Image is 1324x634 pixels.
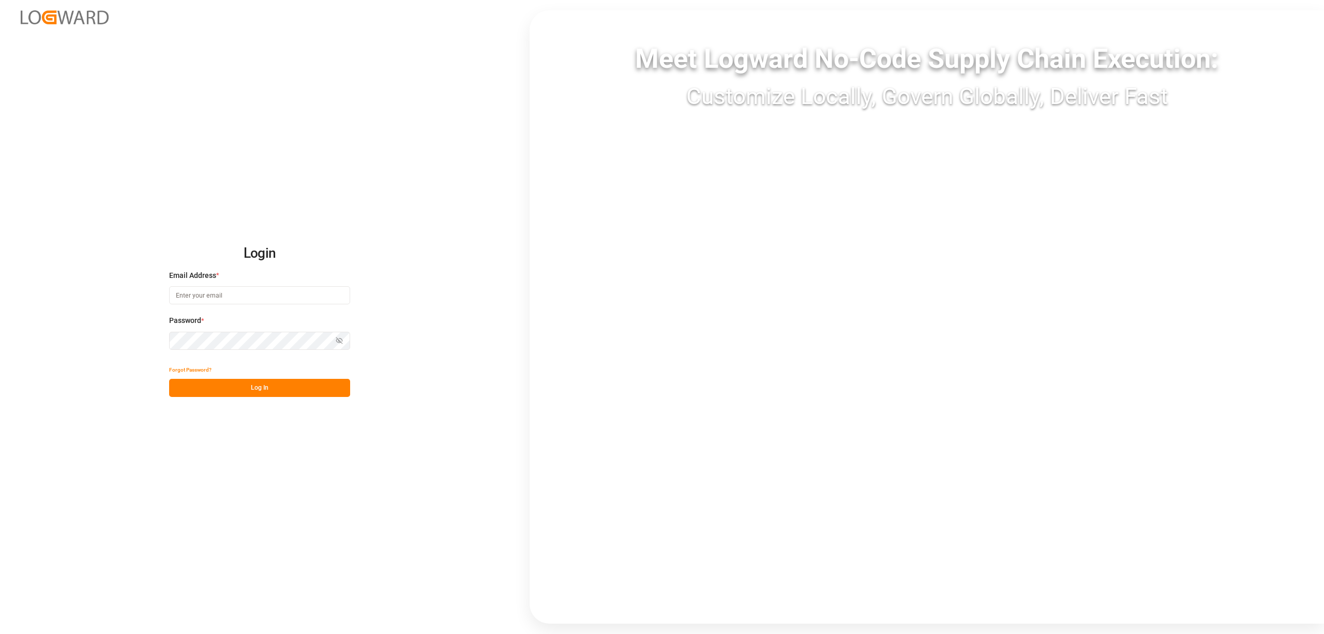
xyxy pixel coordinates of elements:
div: Meet Logward No-Code Supply Chain Execution: [530,39,1324,79]
input: Enter your email [169,286,350,304]
button: Log In [169,379,350,397]
img: Logward_new_orange.png [21,10,109,24]
span: Email Address [169,270,216,281]
div: Customize Locally, Govern Globally, Deliver Fast [530,79,1324,113]
span: Password [169,315,201,326]
button: Forgot Password? [169,361,212,379]
h2: Login [169,237,350,270]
